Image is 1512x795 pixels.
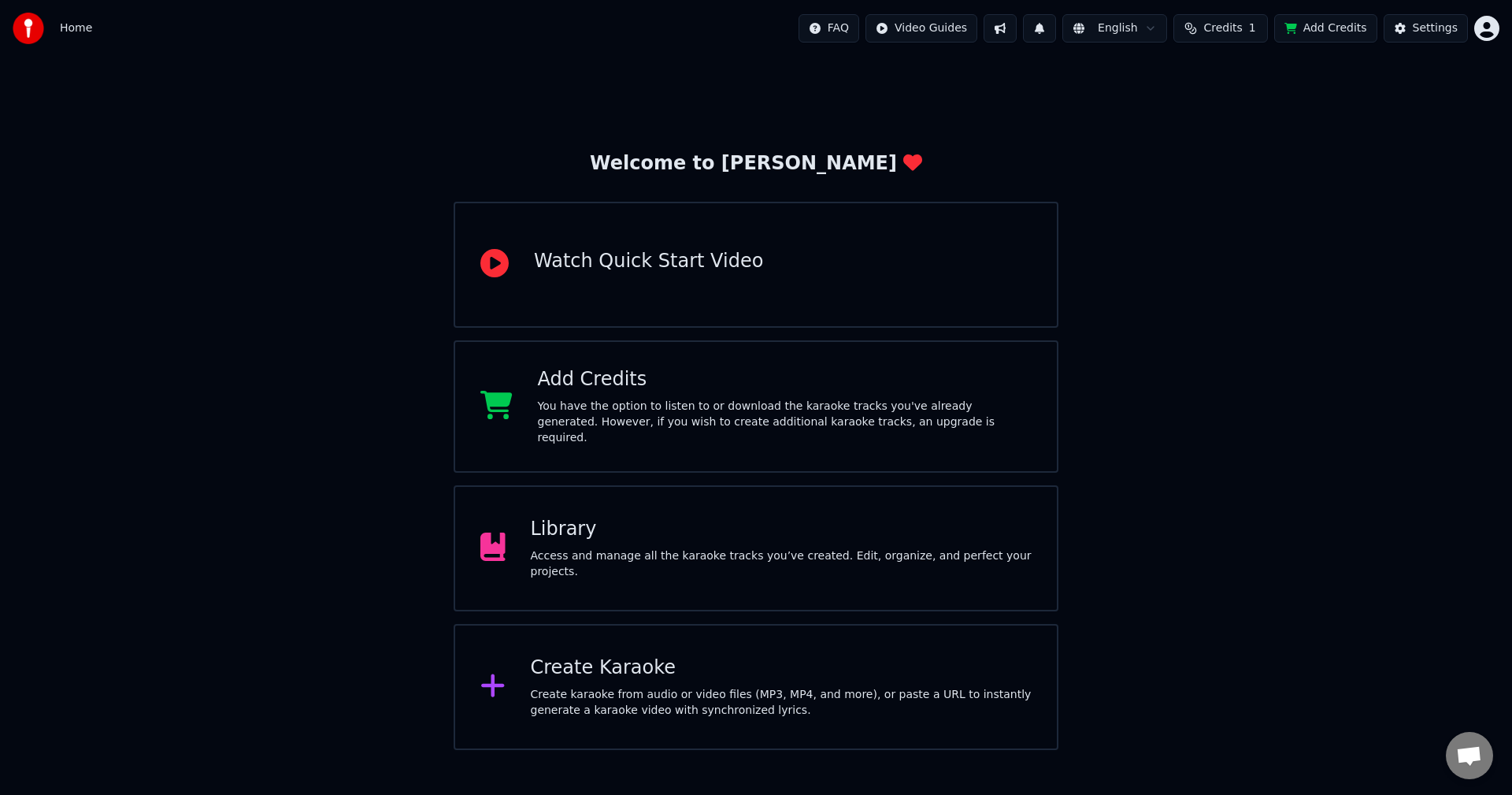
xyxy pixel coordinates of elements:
[799,14,859,43] button: FAQ
[534,249,763,274] div: Watch Quick Start Video
[1384,14,1468,43] button: Settings
[1249,20,1256,36] span: 1
[531,656,1032,681] div: Create Karaoke
[1413,20,1458,36] div: Settings
[531,687,1032,719] div: Create karaoke from audio or video files (MP3, MP4, and more), or paste a URL to instantly genera...
[531,517,1032,542] div: Library
[590,151,922,176] div: Welcome to [PERSON_NAME]
[865,14,977,43] button: Video Guides
[1173,14,1268,43] button: Credits1
[538,367,1032,392] div: Add Credits
[60,20,92,36] nav: breadcrumb
[538,399,1032,446] div: You have the option to listen to or download the karaoke tracks you've already generated. However...
[1203,20,1242,36] span: Credits
[1446,732,1493,779] div: Open chat
[1274,14,1377,43] button: Add Credits
[60,20,92,36] span: Home
[531,548,1032,580] div: Access and manage all the karaoke tracks you’ve created. Edit, organize, and perfect your projects.
[13,13,44,44] img: youka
